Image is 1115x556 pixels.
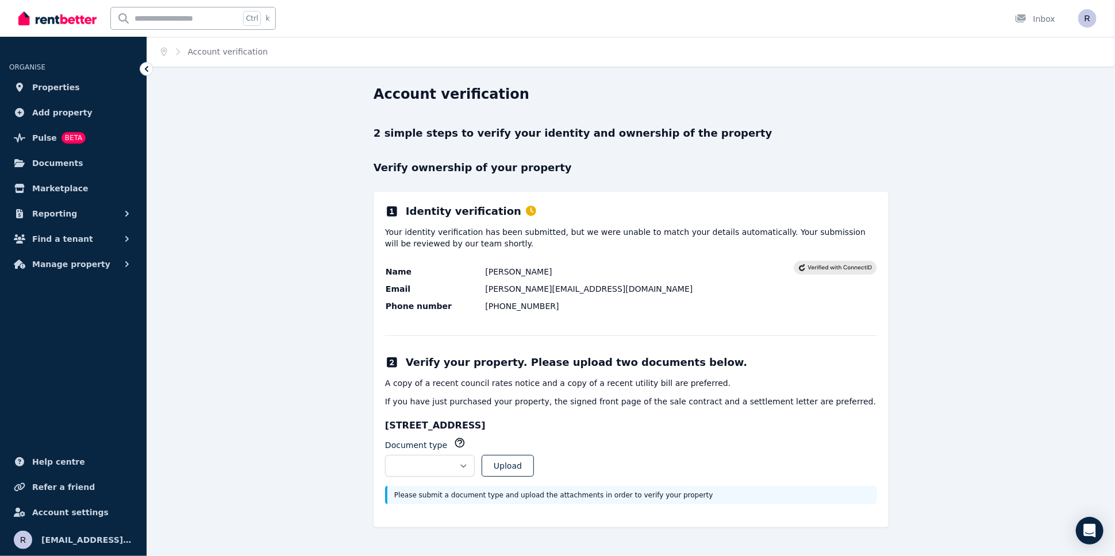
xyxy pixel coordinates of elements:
[32,232,93,246] span: Find a tenant
[188,46,268,57] span: Account verification
[385,396,877,407] p: If you have just purchased your property, the signed front page of the sale contract and a settle...
[32,455,85,469] span: Help centre
[9,76,137,99] a: Properties
[374,125,889,141] p: 2 simple steps to verify your identity and ownership of the property
[9,101,137,124] a: Add property
[385,300,485,312] td: Phone number
[32,106,93,119] span: Add property
[406,203,536,219] h2: Identity verification
[1078,9,1097,28] img: re.mailbox15@gmail.com
[61,132,86,144] span: BETA
[266,14,270,23] span: k
[32,131,57,145] span: Pulse
[41,533,133,547] span: [EMAIL_ADDRESS][DOMAIN_NAME]
[385,265,485,278] td: Name
[9,202,137,225] button: Reporting
[32,182,88,195] span: Marketplace
[485,283,794,295] td: [PERSON_NAME][EMAIL_ADDRESS][DOMAIN_NAME]
[9,126,137,149] a: PulseBETA
[32,480,95,494] span: Refer a friend
[374,85,529,103] h1: Account verification
[9,177,137,200] a: Marketplace
[385,226,877,249] p: Your identity verification has been submitted, but we were unable to match your details automatic...
[147,37,282,67] nav: Breadcrumb
[385,419,877,433] h3: [STREET_ADDRESS]
[482,455,534,477] button: Upload
[9,227,137,250] button: Find a tenant
[385,283,485,295] td: Email
[9,476,137,499] a: Refer a friend
[374,160,889,176] p: Verify ownership of your property
[32,257,110,271] span: Manage property
[32,156,83,170] span: Documents
[32,80,80,94] span: Properties
[9,63,45,71] span: ORGANISE
[1076,517,1104,545] div: Open Intercom Messenger
[9,253,137,276] button: Manage property
[18,10,97,27] img: RentBetter
[243,11,261,26] span: Ctrl
[394,491,870,500] p: Please submit a document type and upload the attachments in order to verify your property
[9,450,137,473] a: Help centre
[485,300,794,312] td: [PHONE_NUMBER]
[9,501,137,524] a: Account settings
[385,439,447,451] label: Document type
[9,152,137,175] a: Documents
[485,265,794,278] td: [PERSON_NAME]
[14,531,32,549] img: re.mailbox15@gmail.com
[385,377,877,389] p: A copy of a recent council rates notice and a copy of a recent utility bill are preferred.
[32,207,77,221] span: Reporting
[1015,13,1055,25] div: Inbox
[406,354,747,370] h2: Verify your property. Please upload two documents below.
[32,505,109,519] span: Account settings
